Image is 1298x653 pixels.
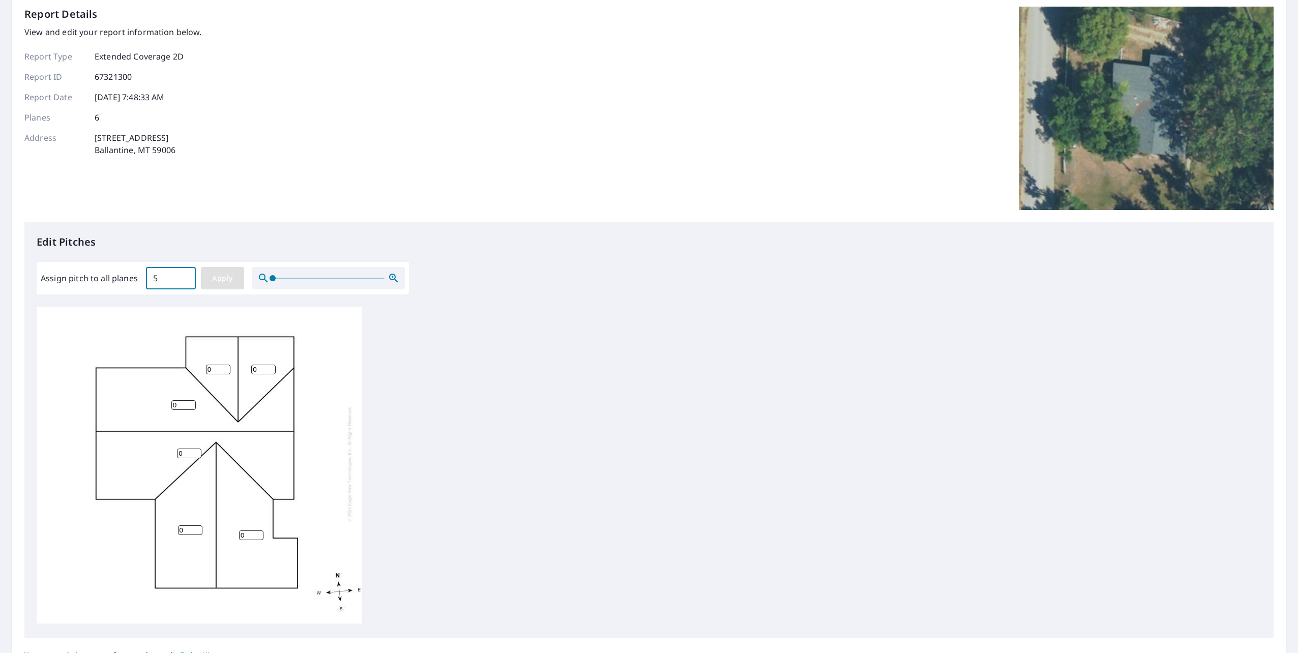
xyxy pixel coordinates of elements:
[1019,7,1274,210] img: Top image
[24,26,202,38] p: View and edit your report information below.
[95,71,132,83] p: 67321300
[24,91,85,103] p: Report Date
[201,267,244,289] button: Apply
[95,91,165,103] p: [DATE] 7:48:33 AM
[146,264,196,292] input: 00.0
[24,50,85,63] p: Report Type
[209,272,236,285] span: Apply
[95,50,184,63] p: Extended Coverage 2D
[24,132,85,156] p: Address
[24,71,85,83] p: Report ID
[95,111,99,124] p: 6
[37,234,1261,250] p: Edit Pitches
[24,111,85,124] p: Planes
[95,132,175,156] p: [STREET_ADDRESS] Ballantine, MT 59006
[24,7,98,22] p: Report Details
[41,272,138,284] label: Assign pitch to all planes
